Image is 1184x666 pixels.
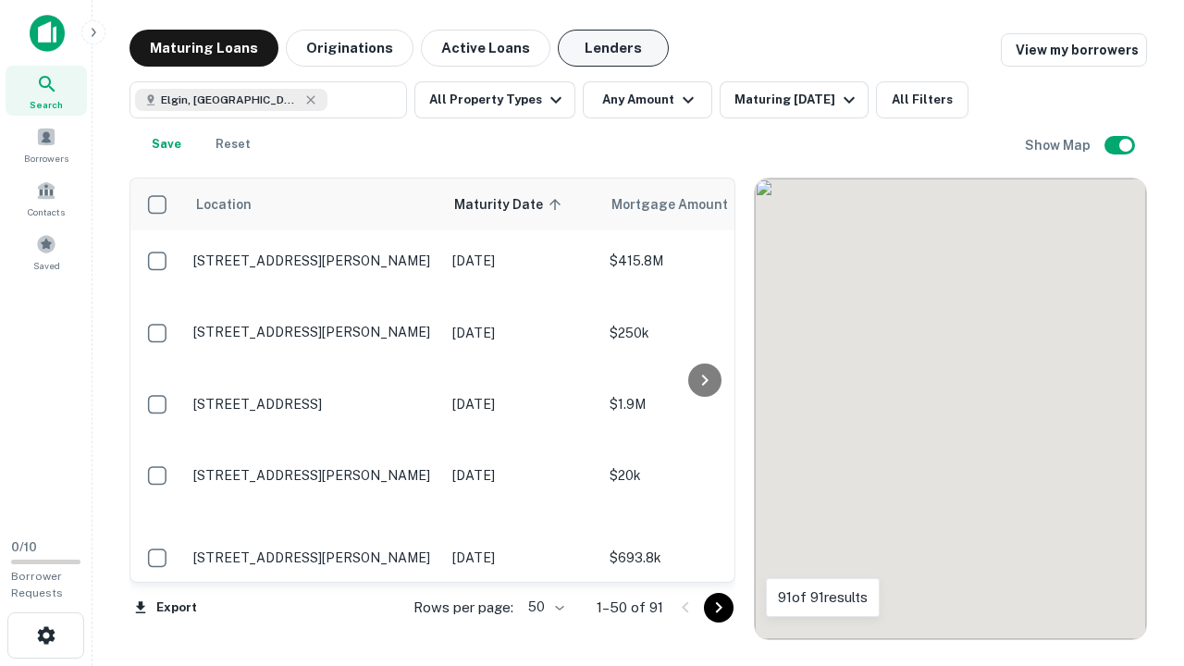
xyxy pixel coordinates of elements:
[734,89,860,111] div: Maturing [DATE]
[129,30,278,67] button: Maturing Loans
[137,126,196,163] button: Save your search to get updates of matches that match your search criteria.
[6,119,87,169] a: Borrowers
[193,253,434,269] p: [STREET_ADDRESS][PERSON_NAME]
[28,204,65,219] span: Contacts
[597,597,663,619] p: 1–50 of 91
[11,540,37,554] span: 0 / 10
[6,173,87,223] a: Contacts
[193,467,434,484] p: [STREET_ADDRESS][PERSON_NAME]
[421,30,550,67] button: Active Loans
[452,251,591,271] p: [DATE]
[1025,135,1093,155] h6: Show Map
[6,66,87,116] a: Search
[443,179,600,230] th: Maturity Date
[610,548,795,568] p: $693.8k
[558,30,669,67] button: Lenders
[129,594,202,622] button: Export
[720,81,869,118] button: Maturing [DATE]
[24,151,68,166] span: Borrowers
[161,92,300,108] span: Elgin, [GEOGRAPHIC_DATA], [GEOGRAPHIC_DATA]
[610,394,795,414] p: $1.9M
[195,193,252,216] span: Location
[610,251,795,271] p: $415.8M
[452,323,591,343] p: [DATE]
[1091,518,1184,607] iframe: Chat Widget
[610,323,795,343] p: $250k
[286,30,413,67] button: Originations
[583,81,712,118] button: Any Amount
[600,179,804,230] th: Mortgage Amount
[30,97,63,112] span: Search
[452,394,591,414] p: [DATE]
[755,179,1146,639] div: 0 0
[454,193,567,216] span: Maturity Date
[193,396,434,413] p: [STREET_ADDRESS]
[193,324,434,340] p: [STREET_ADDRESS][PERSON_NAME]
[452,548,591,568] p: [DATE]
[414,81,575,118] button: All Property Types
[452,465,591,486] p: [DATE]
[521,594,567,621] div: 50
[6,227,87,277] a: Saved
[203,126,263,163] button: Reset
[193,549,434,566] p: [STREET_ADDRESS][PERSON_NAME]
[184,179,443,230] th: Location
[413,597,513,619] p: Rows per page:
[1001,33,1147,67] a: View my borrowers
[778,586,868,609] p: 91 of 91 results
[610,465,795,486] p: $20k
[876,81,968,118] button: All Filters
[704,593,734,623] button: Go to next page
[30,15,65,52] img: capitalize-icon.png
[11,570,63,599] span: Borrower Requests
[33,258,60,273] span: Saved
[611,193,752,216] span: Mortgage Amount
